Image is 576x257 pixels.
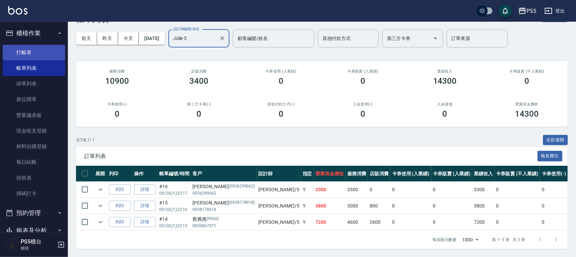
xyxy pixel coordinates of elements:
[330,69,396,74] h2: 卡券販賣 (入業績)
[412,69,478,74] h2: 業績收入
[166,69,232,74] h2: 店販消費
[314,166,346,182] th: 營業現金應收
[189,76,208,86] h3: 3400
[346,182,368,198] td: 3300
[495,166,540,182] th: 卡券販賣 (不入業績)
[3,186,65,201] a: 掃碼打卡
[540,166,568,182] th: 卡券使用(-)
[197,109,201,119] h3: 0
[472,198,495,214] td: 3800
[193,216,255,223] div: 蔡雅惠
[3,92,65,107] a: 座位開單
[3,222,65,239] button: 報表及分析
[346,166,368,182] th: 服務消費
[229,183,255,190] p: (0936299062)
[3,204,65,222] button: 預約管理
[84,102,150,106] h2: 卡券使用(-)
[368,182,390,198] td: 0
[314,182,346,198] td: 3300
[540,198,568,214] td: 0
[159,206,189,213] p: 09/20 (六) 22:16
[115,109,119,119] h3: 0
[472,182,495,198] td: 3300
[390,182,431,198] td: 0
[193,183,255,190] div: [PERSON_NAME]
[494,102,560,106] h2: 營業現金應收
[516,4,539,18] button: PS5
[368,198,390,214] td: 800
[193,190,255,196] p: 0936299062
[97,32,118,45] button: 昨天
[390,198,431,214] td: 0
[542,5,568,17] button: 登出
[492,237,525,243] p: 第 1–3 筆 共 3 筆
[3,170,65,186] a: 排班表
[433,76,457,86] h3: 14300
[3,60,65,76] a: 帳單列表
[159,223,189,229] p: 09/20 (六) 22:13
[472,214,495,230] td: 7200
[301,214,314,230] td: Y
[134,184,156,195] a: 詳情
[3,107,65,123] a: 營業儀表板
[94,166,107,182] th: 展開
[538,153,563,159] a: 報表匯出
[109,201,131,211] button: 列印
[279,109,283,119] h3: 0
[472,166,495,182] th: 業績收入
[346,198,368,214] td: 3000
[132,166,157,182] th: 操作
[301,198,314,214] td: Y
[207,216,219,223] p: (9926)
[279,76,283,86] h3: 0
[443,109,447,119] h3: 0
[229,199,255,206] p: (0938178918)
[248,69,314,74] h2: 卡券使用 (入業績)
[157,198,191,214] td: #15
[218,34,227,43] button: Clear
[3,76,65,92] a: 掛單列表
[3,139,65,154] a: 材料自購登錄
[166,102,232,106] h2: 第三方卡券(-)
[257,182,301,198] td: [PERSON_NAME] /5
[109,217,131,228] button: 列印
[134,217,156,228] a: 詳情
[5,238,19,252] img: Person
[360,109,365,119] h3: 0
[301,182,314,198] td: Y
[95,217,106,227] button: expand row
[193,223,255,229] p: 0920867871
[460,231,481,249] div: 1000
[3,45,65,60] a: 打帳單
[330,102,396,106] h2: 入金使用(-)
[193,206,255,213] p: 0938178918
[193,199,255,206] div: [PERSON_NAME]
[84,153,538,160] span: 訂單列表
[432,237,457,243] p: 每頁顯示數量
[159,190,189,196] p: 09/20 (六) 22:17
[390,214,431,230] td: 0
[495,214,540,230] td: 0
[76,32,97,45] button: 前天
[538,151,563,161] button: 報表匯出
[257,214,301,230] td: [PERSON_NAME] /5
[495,182,540,198] td: 0
[248,102,314,106] h2: 其他付款方式(-)
[3,123,65,139] a: 現金收支登錄
[95,184,106,195] button: expand row
[494,69,560,74] h2: 卡券販賣 (不入業績)
[157,166,191,182] th: 帳單編號/時間
[524,76,529,86] h3: 0
[430,33,441,44] button: Open
[109,184,131,195] button: 列印
[390,166,431,182] th: 卡券使用 (入業績)
[139,32,165,45] button: [DATE]
[431,198,472,214] td: 0
[368,166,390,182] th: 店販消費
[499,4,512,18] button: save
[191,166,257,182] th: 客戶
[360,76,365,86] h3: 0
[431,166,472,182] th: 卡券販賣 (入業績)
[526,7,536,15] div: PS5
[3,154,65,170] a: 每日結帳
